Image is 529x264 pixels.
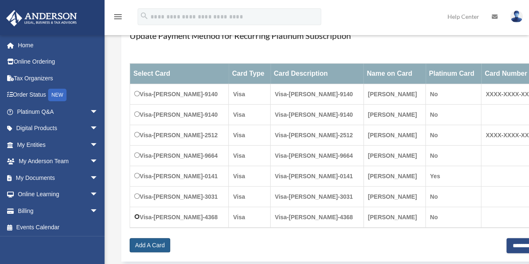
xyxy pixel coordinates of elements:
td: Yes [426,166,481,187]
td: [PERSON_NAME] [363,105,425,125]
th: Platinum Card [426,64,481,84]
img: Anderson Advisors Platinum Portal [4,10,79,26]
i: menu [113,12,123,22]
span: arrow_drop_down [90,120,107,137]
th: Card Type [229,64,271,84]
i: search [140,11,149,21]
span: arrow_drop_down [90,153,107,170]
td: No [426,125,481,146]
td: Visa [229,166,271,187]
td: Visa-[PERSON_NAME]-2512 [271,125,363,146]
a: Billingarrow_drop_down [6,202,111,219]
td: No [426,187,481,207]
td: Visa-[PERSON_NAME]-3031 [130,187,229,207]
a: Home [6,37,111,54]
span: arrow_drop_down [90,136,107,154]
a: Online Learningarrow_drop_down [6,186,111,203]
td: Visa [229,207,271,228]
td: Visa-[PERSON_NAME]-9140 [271,105,363,125]
th: Card Description [271,64,363,84]
a: My Anderson Teamarrow_drop_down [6,153,111,170]
td: Visa-[PERSON_NAME]-4368 [130,207,229,228]
td: Visa-[PERSON_NAME]-0141 [130,166,229,187]
span: arrow_drop_down [90,103,107,120]
td: [PERSON_NAME] [363,187,425,207]
a: My Documentsarrow_drop_down [6,169,111,186]
span: arrow_drop_down [90,169,107,187]
td: [PERSON_NAME] [363,207,425,228]
a: My Entitiesarrow_drop_down [6,136,111,153]
td: Visa [229,146,271,166]
td: No [426,146,481,166]
td: Visa-[PERSON_NAME]-4368 [271,207,363,228]
td: Visa-[PERSON_NAME]-9140 [130,84,229,105]
td: [PERSON_NAME] [363,146,425,166]
a: Online Ordering [6,54,111,70]
a: Add A Card [130,238,170,252]
a: Platinum Q&Aarrow_drop_down [6,103,111,120]
a: Tax Organizers [6,70,111,87]
th: Name on Card [363,64,425,84]
td: Visa-[PERSON_NAME]-9140 [130,105,229,125]
span: arrow_drop_down [90,202,107,220]
span: arrow_drop_down [90,186,107,203]
td: Visa-[PERSON_NAME]-0141 [271,166,363,187]
th: Select Card [130,64,229,84]
td: No [426,105,481,125]
td: Visa-[PERSON_NAME]-3031 [271,187,363,207]
td: [PERSON_NAME] [363,125,425,146]
td: Visa [229,187,271,207]
td: [PERSON_NAME] [363,166,425,187]
a: menu [113,15,123,22]
td: Visa-[PERSON_NAME]-2512 [130,125,229,146]
div: NEW [48,89,66,101]
td: Visa-[PERSON_NAME]-9140 [271,84,363,105]
td: Visa [229,84,271,105]
td: Visa-[PERSON_NAME]-9664 [130,146,229,166]
td: Visa-[PERSON_NAME]-9664 [271,146,363,166]
a: Order StatusNEW [6,87,111,104]
td: [PERSON_NAME] [363,84,425,105]
td: No [426,84,481,105]
img: User Pic [510,10,523,23]
a: Events Calendar [6,219,111,236]
a: Digital Productsarrow_drop_down [6,120,111,137]
td: No [426,207,481,228]
td: Visa [229,125,271,146]
td: Visa [229,105,271,125]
